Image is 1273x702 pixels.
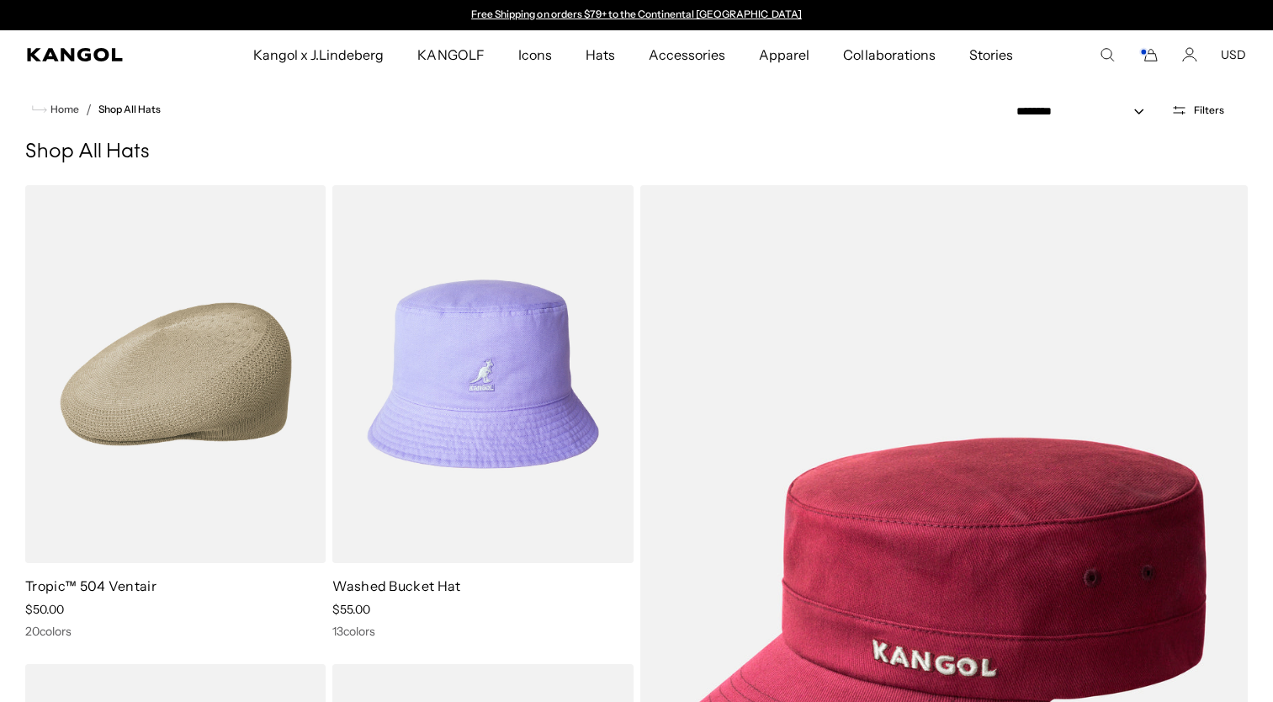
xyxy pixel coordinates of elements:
[759,30,809,79] span: Apparel
[464,8,810,22] div: Announcement
[79,99,92,120] li: /
[471,8,802,20] a: Free Shipping on orders $79+ to the Continental [GEOGRAPHIC_DATA]
[586,30,615,79] span: Hats
[25,602,64,617] span: $50.00
[1182,47,1197,62] a: Account
[25,577,156,594] a: Tropic™ 504 Ventair
[649,30,725,79] span: Accessories
[501,30,569,79] a: Icons
[25,624,326,639] div: 20 colors
[1194,104,1224,116] span: Filters
[27,48,167,61] a: Kangol
[632,30,742,79] a: Accessories
[1221,47,1246,62] button: USD
[400,30,501,79] a: KANGOLF
[742,30,826,79] a: Apparel
[464,8,810,22] slideshow-component: Announcement bar
[253,30,385,79] span: Kangol x J.Lindeberg
[952,30,1030,79] a: Stories
[464,8,810,22] div: 1 of 2
[518,30,552,79] span: Icons
[843,30,935,79] span: Collaborations
[236,30,401,79] a: Kangol x J.Lindeberg
[1138,47,1159,62] button: Cart
[569,30,632,79] a: Hats
[969,30,1013,79] span: Stories
[332,185,633,563] img: Washed Bucket Hat
[1161,103,1234,118] button: Open filters
[332,602,370,617] span: $55.00
[25,185,326,563] img: Tropic™ 504 Ventair
[1010,103,1161,120] select: Sort by: Featured
[332,577,460,594] a: Washed Bucket Hat
[417,30,484,79] span: KANGOLF
[98,104,161,115] a: Shop All Hats
[332,624,633,639] div: 13 colors
[1100,47,1115,62] summary: Search here
[47,104,79,115] span: Home
[25,140,1248,165] h1: Shop All Hats
[826,30,952,79] a: Collaborations
[32,102,79,117] a: Home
